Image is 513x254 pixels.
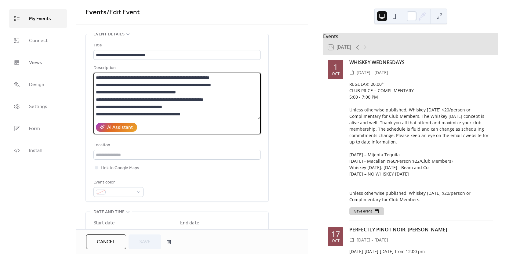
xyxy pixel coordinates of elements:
[93,209,125,216] span: Date and time
[180,228,189,235] span: Date
[333,63,338,71] div: 1
[9,119,67,138] a: Form
[85,6,107,19] a: Events
[93,220,115,227] div: Start date
[101,165,139,172] span: Link to Google Maps
[93,228,103,235] span: Date
[29,58,42,68] span: Views
[180,220,199,227] div: End date
[29,102,47,112] span: Settings
[107,6,140,19] span: / Edit Event
[9,141,67,160] a: Install
[93,179,142,186] div: Event color
[93,64,260,72] div: Description
[9,9,67,28] a: My Events
[332,72,340,76] div: Oct
[93,142,260,149] div: Location
[29,36,48,46] span: Connect
[9,31,67,50] a: Connect
[349,226,493,233] div: PERFECTLY PINOT NOIR: [PERSON_NAME]
[224,228,234,235] span: Time
[9,53,67,72] a: Views
[29,14,51,24] span: My Events
[9,97,67,116] a: Settings
[349,81,493,203] div: REGULAR: 20.00* CLUB PRICE = COMPLIMENTARY 5:00 - 7:00 PM Unless otherwise published, Whiskey [DA...
[332,239,340,243] div: Oct
[323,33,498,40] div: Events
[357,236,388,244] span: [DATE] - [DATE]
[349,59,493,66] div: WHISKEY WEDNESDAYS
[29,124,40,134] span: Form
[331,230,340,238] div: 17
[96,123,137,132] button: AI Assistant
[29,146,42,156] span: Install
[93,31,125,38] span: Event details
[349,207,384,215] button: Save event
[349,236,354,244] div: ​
[357,69,388,76] span: [DATE] - [DATE]
[29,80,44,90] span: Design
[93,42,260,49] div: Title
[9,75,67,94] a: Design
[97,238,115,246] span: Cancel
[137,228,147,235] span: Time
[349,69,354,76] div: ​
[86,234,126,249] button: Cancel
[107,124,133,131] div: AI Assistant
